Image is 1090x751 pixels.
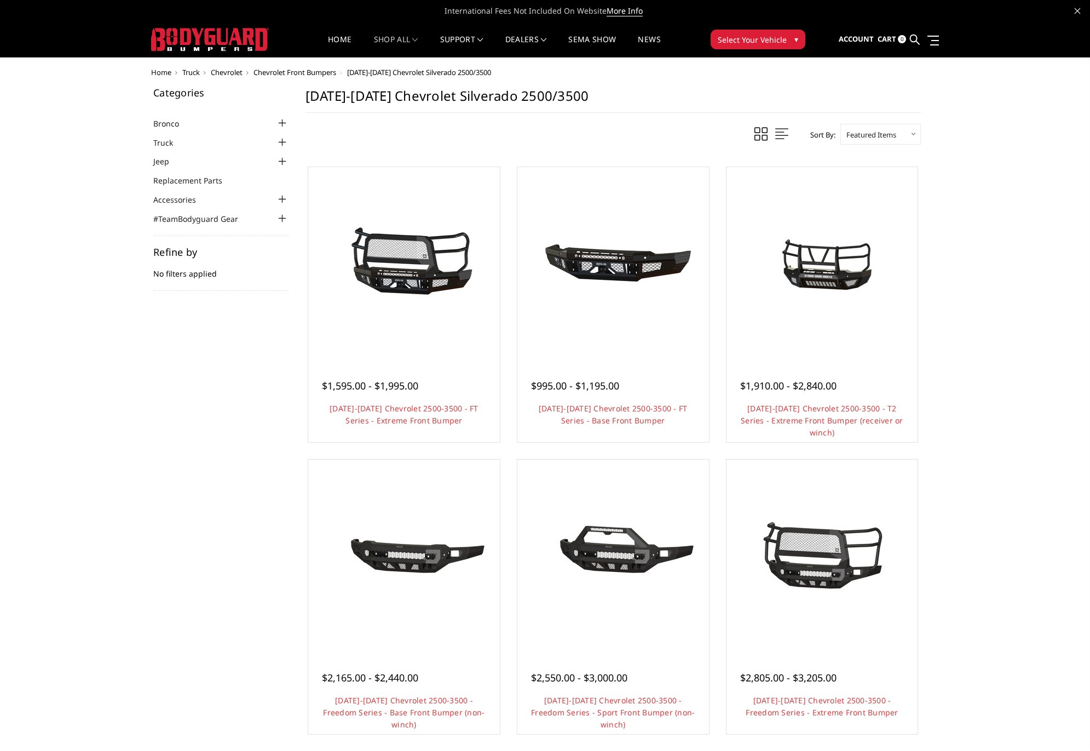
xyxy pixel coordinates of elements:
a: [DATE]-[DATE] Chevrolet 2500-3500 - FT Series - Base Front Bumper [539,403,688,426]
span: ▾ [794,33,798,45]
a: Cart 0 [878,25,906,54]
span: 0 [898,35,906,43]
a: 2024-2025 Chevrolet 2500-3500 - Freedom Series - Base Front Bumper (non-winch) [311,462,497,649]
a: News [638,36,660,57]
a: 2024-2025 Chevrolet 2500-3500 - Freedom Series - Extreme Front Bumper [729,462,915,649]
a: Jeep [153,156,183,167]
a: Home [328,36,351,57]
a: SEMA Show [568,36,616,57]
span: [DATE]-[DATE] Chevrolet Silverado 2500/3500 [347,67,491,77]
a: More Info [607,5,643,16]
img: 2024-2025 Chevrolet 2500-3500 - Freedom Series - Extreme Front Bumper [734,514,909,597]
span: $2,550.00 - $3,000.00 [531,671,627,684]
a: Chevrolet Front Bumpers [253,67,336,77]
span: $1,595.00 - $1,995.00 [322,379,418,392]
a: 2024-2025 Chevrolet 2500-3500 - FT Series - Extreme Front Bumper 2024-2025 Chevrolet 2500-3500 - ... [311,170,497,356]
a: Bronco [153,118,193,129]
a: Replacement Parts [153,175,236,186]
a: Truck [182,67,200,77]
div: No filters applied [153,247,289,291]
span: Account [839,34,874,44]
a: [DATE]-[DATE] Chevrolet 2500-3500 - Freedom Series - Base Front Bumper (non-winch) [323,695,485,730]
a: Home [151,67,171,77]
a: Dealers [505,36,547,57]
span: Select Your Vehicle [718,34,787,45]
h5: Categories [153,88,289,98]
a: #TeamBodyguard Gear [153,213,252,225]
a: Truck [153,137,187,148]
img: BODYGUARD BUMPERS [151,28,269,51]
a: [DATE]-[DATE] Chevrolet 2500-3500 - FT Series - Extreme Front Bumper [330,403,478,426]
a: 2024-2025 Chevrolet 2500-3500 - FT Series - Base Front Bumper 2024-2025 Chevrolet 2500-3500 - FT ... [520,170,706,356]
img: 2024-2025 Chevrolet 2500-3500 - Freedom Series - Base Front Bumper (non-winch) [316,514,492,597]
button: Select Your Vehicle [711,30,805,49]
h5: Refine by [153,247,289,257]
span: $995.00 - $1,195.00 [531,379,619,392]
img: 2024-2025 Chevrolet 2500-3500 - Freedom Series - Sport Front Bumper (non-winch) [526,514,701,597]
span: Cart [878,34,896,44]
a: Account [839,25,874,54]
a: [DATE]-[DATE] Chevrolet 2500-3500 - T2 Series - Extreme Front Bumper (receiver or winch) [741,403,903,438]
span: $2,805.00 - $3,205.00 [740,671,837,684]
a: [DATE]-[DATE] Chevrolet 2500-3500 - Freedom Series - Extreme Front Bumper [746,695,898,718]
a: Accessories [153,194,210,205]
a: shop all [374,36,418,57]
label: Sort By: [804,127,835,143]
a: 2024-2025 Chevrolet 2500-3500 - T2 Series - Extreme Front Bumper (receiver or winch) 2024-2025 Ch... [729,170,915,356]
a: 2024-2025 Chevrolet 2500-3500 - Freedom Series - Sport Front Bumper (non-winch) [520,462,706,649]
a: [DATE]-[DATE] Chevrolet 2500-3500 - Freedom Series - Sport Front Bumper (non-winch) [531,695,695,730]
h1: [DATE]-[DATE] Chevrolet Silverado 2500/3500 [305,88,921,113]
span: $1,910.00 - $2,840.00 [740,379,837,392]
span: $2,165.00 - $2,440.00 [322,671,418,684]
a: Support [440,36,483,57]
a: Chevrolet [211,67,243,77]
